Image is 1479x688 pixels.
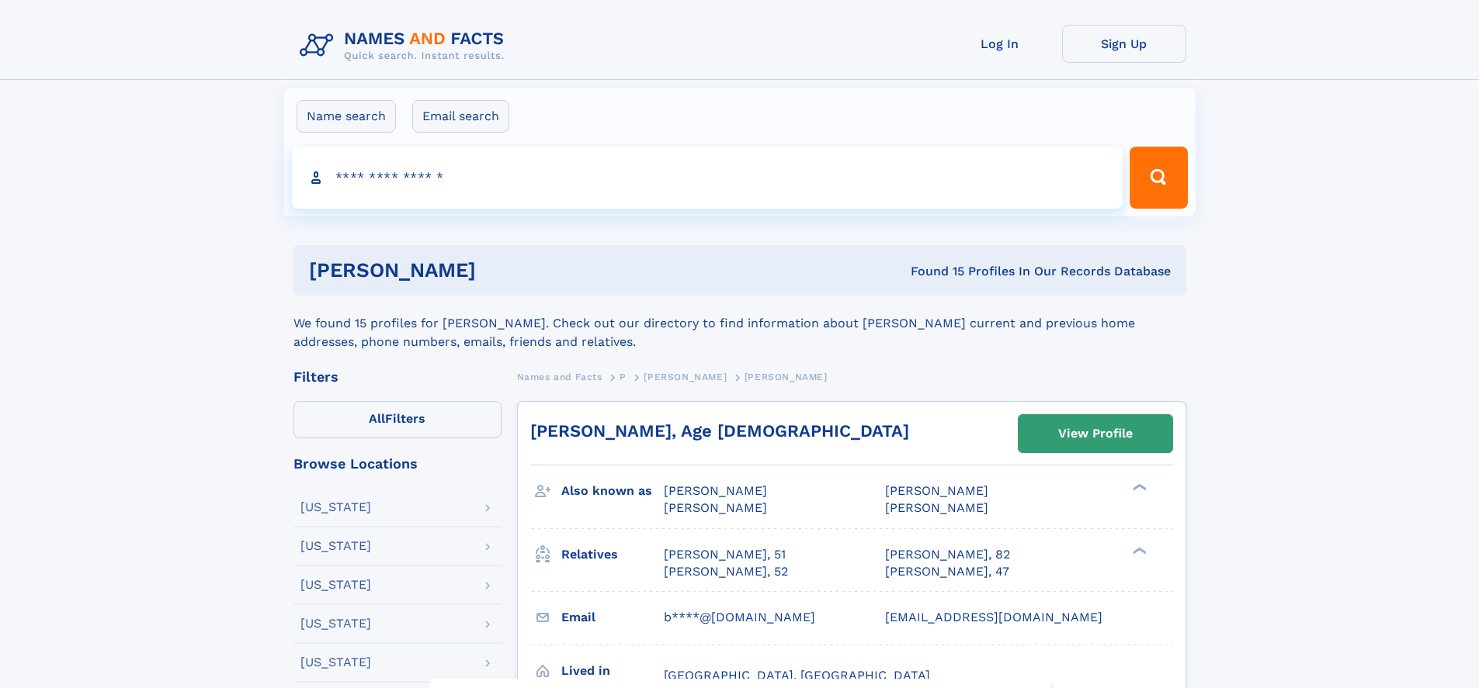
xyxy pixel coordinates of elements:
h3: Relatives [561,541,664,568]
div: Found 15 Profiles In Our Records Database [693,263,1171,280]
h3: Email [561,604,664,631]
span: [GEOGRAPHIC_DATA], [GEOGRAPHIC_DATA] [664,668,930,683]
img: Logo Names and Facts [293,25,517,67]
a: View Profile [1019,415,1172,452]
div: [US_STATE] [300,579,371,591]
div: We found 15 profiles for [PERSON_NAME]. Check out our directory to find information about [PERSON... [293,296,1186,351]
a: Names and Facts [517,367,602,386]
div: ❯ [1129,545,1147,555]
label: Email search [412,100,509,133]
span: [PERSON_NAME] [664,483,767,498]
span: [EMAIL_ADDRESS][DOMAIN_NAME] [885,610,1102,624]
span: [PERSON_NAME] [745,372,828,382]
span: [PERSON_NAME] [664,500,767,515]
div: ❯ [1129,482,1147,493]
div: [US_STATE] [300,617,371,630]
label: Name search [297,100,396,133]
a: [PERSON_NAME], 82 [885,546,1010,563]
div: [US_STATE] [300,501,371,513]
label: Filters [293,401,502,438]
input: search input [292,147,1123,209]
a: [PERSON_NAME] [644,367,727,386]
span: All [369,411,385,426]
span: [PERSON_NAME] [885,500,988,515]
h3: Lived in [561,658,664,684]
div: Browse Locations [293,457,502,471]
div: [US_STATE] [300,540,371,552]
a: Log In [938,25,1062,63]
h1: [PERSON_NAME] [309,261,693,280]
div: View Profile [1058,416,1133,451]
a: [PERSON_NAME], 52 [664,563,788,580]
span: P [620,372,627,382]
button: Search Button [1130,147,1187,209]
a: [PERSON_NAME], 47 [885,563,1009,580]
a: P [620,367,627,386]
span: [PERSON_NAME] [644,372,727,382]
span: [PERSON_NAME] [885,483,988,498]
h3: Also known as [561,478,664,504]
a: [PERSON_NAME], Age [DEMOGRAPHIC_DATA] [530,421,909,441]
a: Sign Up [1062,25,1186,63]
div: [US_STATE] [300,656,371,669]
div: Filters [293,370,502,384]
a: [PERSON_NAME], 51 [664,546,786,563]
